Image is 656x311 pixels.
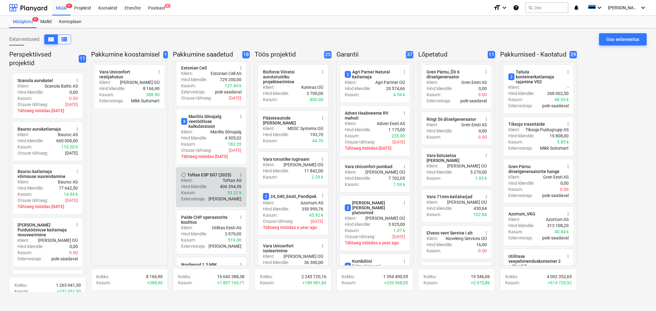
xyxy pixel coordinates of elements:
span: 29 [570,51,577,59]
p: 406 394,59 [220,183,241,190]
p: Kasum : [263,96,277,103]
span: [PERSON_NAME][GEOGRAPHIC_DATA] [608,5,639,10]
p: Pakkumine saadetud [173,50,240,59]
div: Päästeautode [PERSON_NAME] [263,116,316,125]
p: [DATE] [65,101,78,108]
p: 1.07 k [393,227,405,234]
p: 19 808,00 [550,133,569,139]
p: Kasum : [18,250,32,256]
p: 20 574,66 [386,85,405,92]
p: Otsuse tähtaeg : [345,139,375,145]
p: Hind kliendile : [427,85,452,92]
p: 48.03 k [555,96,569,103]
p: 313 108,20 [547,222,569,229]
div: Ringi 56 diiselgeneraator [427,117,476,122]
p: Lõpetatud [418,50,485,59]
p: 800.00 [310,96,323,103]
div: Kontoplaan [55,16,85,28]
div: Bioforce Viiratsi aurutorustiku projekteerimine [263,69,316,84]
div: [PERSON_NAME] Puidutööstuse katlamaja renoveerimine [18,222,71,237]
span: 18 [242,51,250,59]
p: Kasum : [18,191,32,197]
span: more_vert [566,211,571,216]
span: more_vert [238,262,243,267]
p: 44.70 [312,138,323,144]
div: Vara 71mm katlaharjad [427,194,472,199]
span: more_vert [484,194,489,199]
span: more_vert [75,127,80,132]
span: 25 [324,51,332,59]
span: more_vert [402,69,407,74]
p: Tähtaeg möödas a year ago [263,224,323,230]
p: 45.92 k [309,212,323,218]
span: Kuva veergudena [61,36,68,43]
p: 16,00 [476,242,487,248]
div: Vara kütuseloa [PERSON_NAME] [427,153,480,163]
a: Müügitoru9+ [9,16,37,28]
p: Hind kliendile : [263,206,289,212]
p: Kasum : [181,141,196,147]
p: Eelarvestaja : [508,192,533,199]
div: Paide CHP operaatorite koolitus [181,215,235,225]
p: Kasum : [345,181,359,187]
p: Hind kliendile : [345,175,371,181]
span: more_vert [402,259,407,264]
div: Tahula konteinerkatlamaja rajamine V02 [508,69,562,84]
p: 0.00 [560,186,569,192]
p: Klient : [263,125,275,132]
p: [PERSON_NAME] OÜ [447,163,487,169]
p: Hind kliendile : [99,85,125,92]
p: Kasum : [263,174,277,180]
p: 0.00 [478,248,487,254]
p: Eelarvestaja : [508,235,533,241]
div: Bauroc katlamaja võimsuse suurendamine [18,169,71,179]
p: 7 702,05 [388,175,405,181]
p: [DATE] [65,197,78,203]
p: 5 270,00 [470,169,487,175]
p: [DATE] [311,218,323,224]
p: Tähtaeg möödas [DATE] [18,108,78,114]
p: [PERSON_NAME] [209,196,241,202]
p: Klient : [181,177,193,183]
p: [PERSON_NAME] OÜ [38,237,78,243]
span: more_vert [402,164,407,169]
p: Hind kliendile : [18,138,43,144]
p: [PERSON_NAME] OÜ [120,79,160,85]
p: 0,00 [70,243,78,250]
p: [PERSON_NAME] OÜ [447,199,487,205]
p: Kasum : [508,139,523,145]
p: Otsuse tähtaeg : [181,95,212,101]
p: [DATE] [392,234,405,240]
p: Kasum : [345,227,359,234]
p: 0,00 [479,128,487,134]
span: more_vert [320,243,325,248]
button: Uus eelarvestus [599,33,647,45]
span: 11 [488,51,495,59]
p: Klient : [18,237,29,243]
p: Adven Eesti AS [377,120,405,127]
p: Kasum : [99,92,114,98]
p: Perspektiivsed projektid [9,50,76,68]
span: more_vert [484,153,489,158]
div: Vara Uniconfort isoleerimine [263,243,316,253]
p: Bauroc AS [58,132,78,138]
p: Kasum : [181,190,196,196]
p: Klient : [181,70,193,77]
p: 4.54 k [393,92,405,98]
p: 8 166,90 [143,85,160,92]
span: more_vert [75,78,80,83]
p: 359 999,76 [302,206,323,212]
span: 3 [165,4,171,8]
p: 519.00 [228,237,241,243]
p: 0.00 [478,92,487,98]
p: Hind kliendile : [18,89,43,95]
div: Adven Haabneeme RV mahuti [345,111,398,120]
p: Klient : [345,79,356,85]
p: Kasum : [345,133,359,139]
p: 0,00 [70,89,78,95]
p: [DATE] [392,139,405,145]
p: [PERSON_NAME] OÜ [365,169,405,175]
span: Kuva veergudena [47,36,55,43]
p: pole saadaval [542,235,569,241]
p: Mikk Suitsmart [131,98,160,104]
